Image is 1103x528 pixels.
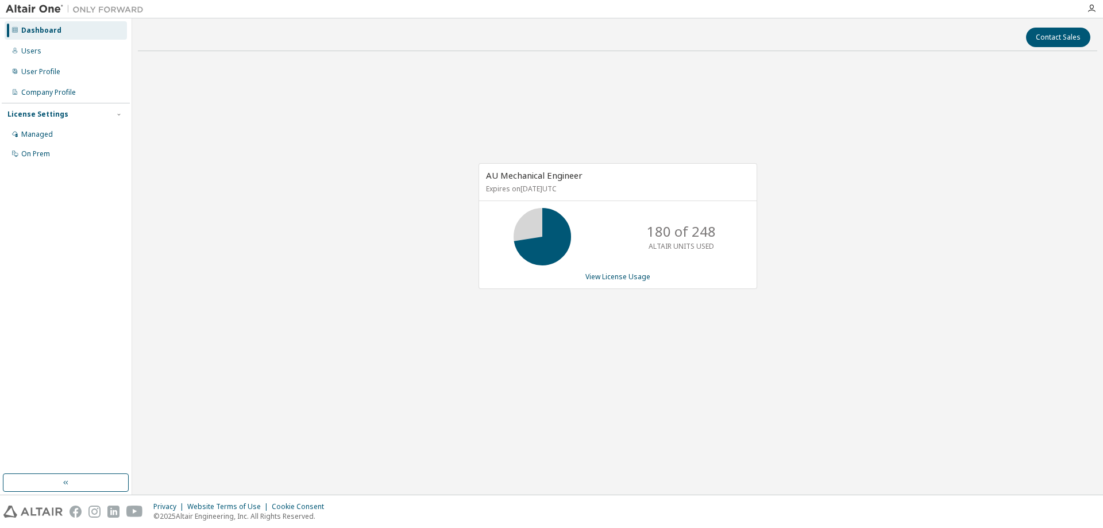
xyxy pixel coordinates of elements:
div: Company Profile [21,88,76,97]
p: © 2025 Altair Engineering, Inc. All Rights Reserved. [153,511,331,521]
img: youtube.svg [126,506,143,518]
p: Expires on [DATE] UTC [486,184,747,194]
button: Contact Sales [1026,28,1090,47]
div: License Settings [7,110,68,119]
div: Cookie Consent [272,502,331,511]
a: View License Usage [585,272,650,282]
div: Users [21,47,41,56]
div: Dashboard [21,26,61,35]
div: Website Terms of Use [187,502,272,511]
img: facebook.svg [70,506,82,518]
img: instagram.svg [88,506,101,518]
p: 180 of 248 [647,222,716,241]
div: User Profile [21,67,60,76]
div: On Prem [21,149,50,159]
img: altair_logo.svg [3,506,63,518]
div: Privacy [153,502,187,511]
p: ALTAIR UNITS USED [649,241,714,251]
img: linkedin.svg [107,506,119,518]
span: AU Mechanical Engineer [486,169,583,181]
img: Altair One [6,3,149,15]
div: Managed [21,130,53,139]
